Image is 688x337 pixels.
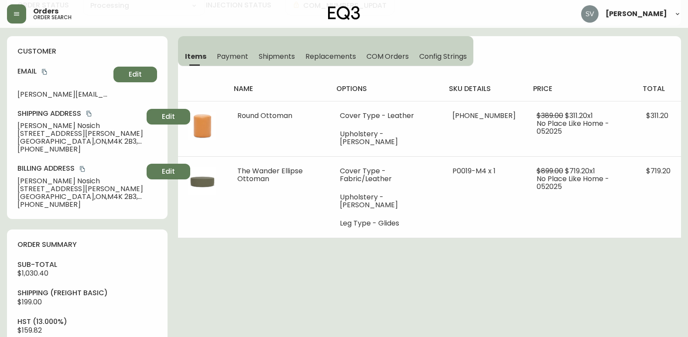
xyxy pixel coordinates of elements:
[17,325,42,335] span: $159.82
[162,112,175,121] span: Edit
[533,84,629,94] h4: price
[340,130,431,146] li: Upholstery - [PERSON_NAME]
[537,166,563,176] span: $899.00
[17,268,48,278] span: $1,030.40
[340,167,431,183] li: Cover Type - Fabric/Leather
[129,70,142,79] span: Edit
[188,167,216,195] img: 3b03e906-c643-49ea-a464-6a41c1a90d96Optional[the-wander-ellipse-green-fabric-ottoman].jpg
[17,177,143,185] span: [PERSON_NAME] Nosich
[565,111,593,121] span: $311.20 x 1
[40,67,49,76] button: copy
[340,193,431,209] li: Upholstery - [PERSON_NAME]
[366,52,409,61] span: COM Orders
[17,138,143,145] span: [GEOGRAPHIC_DATA] , ON , M4K 2B3 , CA
[17,109,143,118] h4: Shipping Address
[185,52,206,61] span: Items
[17,260,157,270] h4: sub-total
[17,240,157,249] h4: order summary
[17,193,143,201] span: [GEOGRAPHIC_DATA] , ON , M4K 2B3 , CA
[565,166,595,176] span: $719.20 x 1
[17,47,157,56] h4: customer
[537,118,609,136] span: No Place Like Home - 052025
[259,52,295,61] span: Shipments
[17,122,143,130] span: [PERSON_NAME] Nosich
[336,84,435,94] h4: options
[17,67,110,76] h4: Email
[17,91,110,98] span: [PERSON_NAME][EMAIL_ADDRESS][PERSON_NAME][DOMAIN_NAME]
[113,67,157,82] button: Edit
[17,297,42,307] span: $199.00
[17,201,143,209] span: [PHONE_NUMBER]
[606,10,667,17] span: [PERSON_NAME]
[188,112,216,140] img: 05b2d558-c95f-440e-9900-015b98d02060.jpg
[237,166,303,184] span: The Wander Ellipse Ottoman
[452,111,516,121] span: [PHONE_NUMBER]
[234,84,322,94] h4: name
[537,174,609,192] span: No Place Like Home - 052025
[17,288,157,298] h4: Shipping ( Freight Basic )
[33,15,72,20] h5: order search
[328,6,360,20] img: logo
[340,219,431,227] li: Leg Type - Glides
[17,164,143,173] h4: Billing Address
[85,109,93,118] button: copy
[33,8,58,15] span: Orders
[643,84,674,94] h4: total
[305,52,356,61] span: Replacements
[217,52,248,61] span: Payment
[449,84,519,94] h4: sku details
[17,317,157,327] h4: hst (13.000%)
[340,112,431,120] li: Cover Type - Leather
[147,109,190,125] button: Edit
[162,167,175,176] span: Edit
[452,166,496,176] span: P0019-M4 x 1
[17,130,143,138] span: [STREET_ADDRESS][PERSON_NAME]
[78,165,87,173] button: copy
[17,145,143,153] span: [PHONE_NUMBER]
[237,111,292,121] span: Round Ottoman
[537,111,563,121] span: $389.00
[646,111,668,121] span: $311.20
[17,185,143,193] span: [STREET_ADDRESS][PERSON_NAME]
[147,164,190,179] button: Edit
[581,5,599,23] img: 0ef69294c49e88f033bcbeb13310b844
[646,166,671,176] span: $719.20
[419,52,466,61] span: Config Strings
